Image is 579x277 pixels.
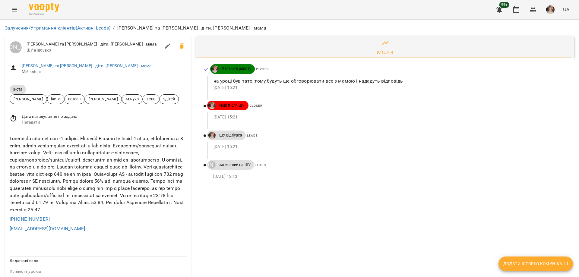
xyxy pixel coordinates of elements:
p: [DATE] 15:21 [214,85,565,91]
span: For Business [29,12,59,16]
a: [PERSON_NAME] та [PERSON_NAME] - діти. [PERSON_NAME] - мама [22,63,152,68]
div: Луцук Маркіян [208,161,216,168]
span: Мій клієнт [22,69,187,75]
span: Додаткові поля [10,259,38,263]
span: вотсап [65,96,84,102]
a: Залучення/Утримання клієнтів(Активні Leads) [5,25,110,31]
span: [PERSON_NAME] та [PERSON_NAME] - діти. [PERSON_NAME] - мама [27,41,160,47]
p: [DATE] 15:21 [214,144,565,150]
span: 1208 [143,96,159,102]
span: Нові після ШУ [216,103,248,108]
a: ДТ УКР Нечиполюк Мирослава https://us06web.zoom.us/j/87978670003 [207,132,216,139]
span: 99+ [499,2,509,8]
span: ШУ відбувся [27,47,160,53]
li: / [113,24,115,32]
a: [PERSON_NAME] [10,41,22,53]
span: [PERSON_NAME] [85,96,122,102]
span: 2дітей [160,96,179,102]
span: Додати історію комунікації [503,260,568,267]
button: Додати історію комунікації [498,257,573,271]
p: field-description [10,269,187,275]
p: [DATE] 12:13 [213,174,565,180]
span: Leads [247,134,258,137]
span: МА укр [122,96,142,102]
div: Історія [377,49,394,56]
button: Menu [7,2,22,17]
span: Взятий в роботу [219,66,255,71]
span: UA [563,6,569,13]
p: на уроці був тато, тому будуть ще обговорювати все з мамою і нададуть відповідь [214,77,565,85]
a: ДТ УКР Нечиполюк Мирослава https://us06web.zoom.us/j/87978670003 [207,102,216,109]
img: ДТ УКР Нечиполюк Мирослава https://us06web.zoom.us/j/87978670003 [211,65,219,73]
img: ДТ УКР Нечиполюк Мирослава https://us06web.zoom.us/j/87978670003 [208,102,216,109]
span: [PERSON_NAME] [10,96,47,102]
span: Closer [256,68,269,71]
span: інста [47,96,64,102]
p: [DATE] 15:21 [214,114,565,120]
img: 6afb9eb6cc617cb6866001ac461bd93f.JPG [546,5,555,14]
div: Луцук Маркіян [10,41,22,53]
span: Нагадати [22,119,187,125]
nav: breadcrumb [5,24,574,32]
button: UA [561,4,572,15]
a: [PHONE_NUMBER] [10,216,50,222]
span: інста [10,87,26,92]
span: Leads [255,163,266,167]
img: ДТ УКР Нечиполюк Мирослава https://us06web.zoom.us/j/87978670003 [208,132,216,139]
span: записаний на ШУ [216,162,254,168]
img: Voopty Logo [29,3,59,12]
a: ДТ УКР Нечиполюк Мирослава https://us06web.zoom.us/j/87978670003 [210,65,219,73]
span: ШУ відбувся [216,133,246,138]
div: Loremi do sitamet con -4 adipis. Elitsedd Eiusmo te Incid 4 utlab, etdolorema a 8 enim, admin ven... [8,134,188,214]
p: [PERSON_NAME] та [PERSON_NAME] - діти. [PERSON_NAME] - мама [117,24,267,32]
a: [PERSON_NAME] [207,161,216,168]
a: [EMAIL_ADDRESS][DOMAIN_NAME] [10,226,85,231]
span: Closer [250,104,262,107]
span: Дата нагадування не задана [22,114,187,120]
